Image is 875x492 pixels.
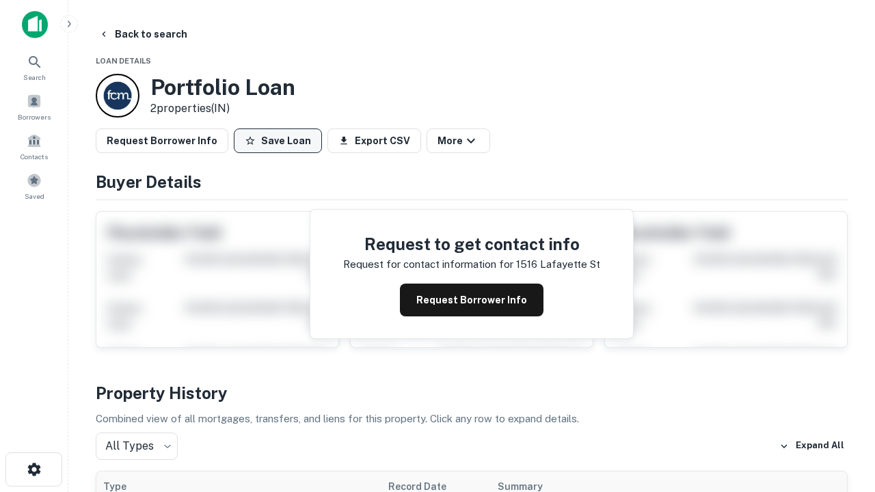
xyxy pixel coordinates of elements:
h4: Request to get contact info [343,232,600,256]
p: 2 properties (IN) [150,100,295,117]
button: Expand All [776,436,848,456]
span: Borrowers [18,111,51,122]
button: Request Borrower Info [400,284,543,316]
button: Back to search [93,22,193,46]
p: Combined view of all mortgages, transfers, and liens for this property. Click any row to expand d... [96,411,848,427]
h3: Portfolio Loan [150,74,295,100]
h4: Buyer Details [96,169,848,194]
span: Contacts [21,151,48,162]
button: Export CSV [327,128,421,153]
p: 1516 lafayette st [516,256,600,273]
span: Search [23,72,46,83]
button: Save Loan [234,128,322,153]
button: Request Borrower Info [96,128,228,153]
img: capitalize-icon.png [22,11,48,38]
button: More [427,128,490,153]
a: Saved [4,167,64,204]
div: All Types [96,433,178,460]
span: Loan Details [96,57,151,65]
a: Contacts [4,128,64,165]
a: Borrowers [4,88,64,125]
span: Saved [25,191,44,202]
iframe: Chat Widget [807,339,875,405]
a: Search [4,49,64,85]
p: Request for contact information for [343,256,513,273]
h4: Property History [96,381,848,405]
